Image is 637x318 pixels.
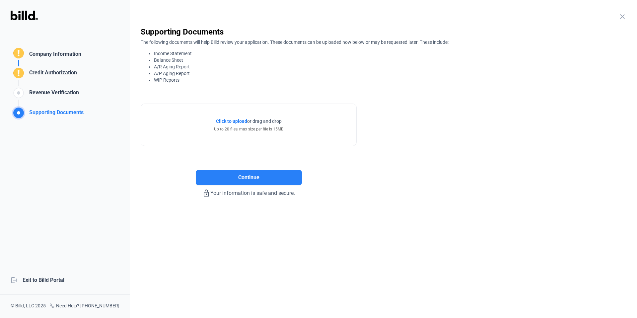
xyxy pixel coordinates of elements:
div: Up to 20 files, max size per file is 15MB [214,126,283,132]
li: A/P Aging Report [154,70,626,77]
li: WIP Reports [154,77,626,83]
div: © Billd, LLC 2025 [11,302,46,310]
div: Credit Authorization [27,69,77,80]
mat-icon: lock_outline [202,189,210,197]
span: or drag and drop [247,118,282,124]
div: Your information is safe and secure. [141,185,357,197]
div: Company Information [27,50,81,60]
div: The following documents will help Billd review your application. These documents can be uploaded ... [141,37,626,83]
span: Click to upload [216,119,247,124]
button: Continue [196,170,302,185]
li: Income Statement [154,50,626,57]
div: Revenue Verification [27,89,79,100]
mat-icon: close [618,13,626,21]
mat-icon: logout [11,276,17,283]
li: A/R Aging Report [154,63,626,70]
div: Need Help? [PHONE_NUMBER] [49,302,119,310]
li: Balance Sheet [154,57,626,63]
img: Billd Logo [11,11,38,20]
div: Supporting Documents [27,109,84,119]
span: Continue [238,174,259,182]
div: Supporting Documents [141,27,626,37]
